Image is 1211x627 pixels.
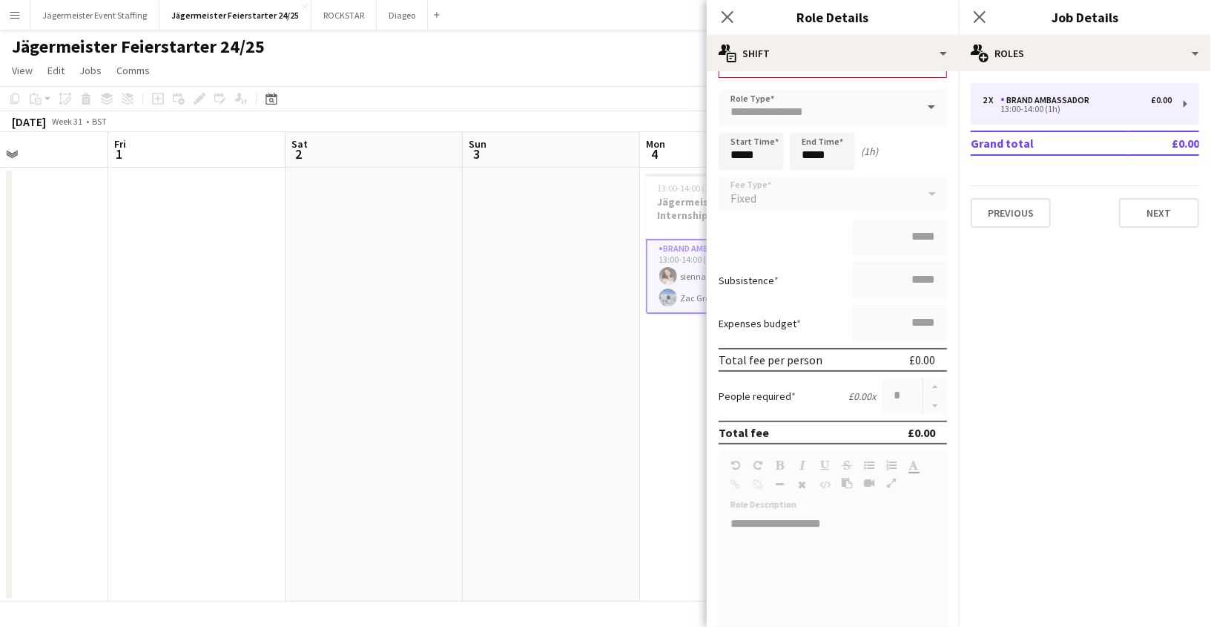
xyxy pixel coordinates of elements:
span: Comms [116,64,150,77]
span: Sat [291,137,308,151]
a: Edit [42,61,70,80]
div: Roles [959,36,1211,71]
span: 3 [466,145,486,163]
span: 4 [644,145,665,163]
label: People required [719,390,796,403]
span: Edit [47,64,65,77]
span: 2 [289,145,308,163]
div: £0.00 [1151,95,1172,105]
span: Week 31 [49,116,86,127]
button: Previous [971,198,1051,228]
div: Shift [707,36,959,71]
div: BST [92,116,107,127]
div: (1h) [861,145,878,158]
div: [DATE] [12,114,46,129]
a: View [6,61,39,80]
a: Jobs [73,61,108,80]
span: 1 [112,145,126,163]
label: Expenses budget [719,317,801,330]
td: £0.00 [1129,131,1199,155]
h3: Jägermeister Summer Internship Wages August [646,195,812,222]
span: 13:00-14:00 (1h) [658,183,718,194]
div: Total fee [719,425,769,440]
app-job-card: 13:00-14:00 (1h)2/2Jägermeister Summer Internship Wages August1 RoleBrand Ambassador2/213:00-14:0... [646,174,812,314]
button: Next [1119,198,1199,228]
label: Subsistence [719,274,779,287]
div: £0.00 x [848,390,876,403]
button: Jägermeister Event Staffing [30,1,159,30]
div: 13:00-14:00 (1h) [983,105,1172,113]
button: ROCKSTAR [311,1,377,30]
a: Comms [110,61,156,80]
span: Sun [469,137,486,151]
span: View [12,64,33,77]
button: Jägermeister Feierstarter 24/25 [159,1,311,30]
h3: Job Details [959,7,1211,27]
h3: Role Details [707,7,959,27]
span: Fri [114,137,126,151]
td: Grand total [971,131,1129,155]
app-card-role: Brand Ambassador2/213:00-14:00 (1h)sienna cairnsZac Green [646,239,812,314]
div: Total fee per person [719,352,822,367]
span: Jobs [79,64,102,77]
div: Brand Ambassador [1000,95,1095,105]
div: £0.00 [908,425,935,440]
div: 2 x [983,95,1000,105]
div: £0.00 [909,352,935,367]
h1: Jägermeister Feierstarter 24/25 [12,36,265,58]
button: Diageo [377,1,428,30]
span: Mon [646,137,665,151]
